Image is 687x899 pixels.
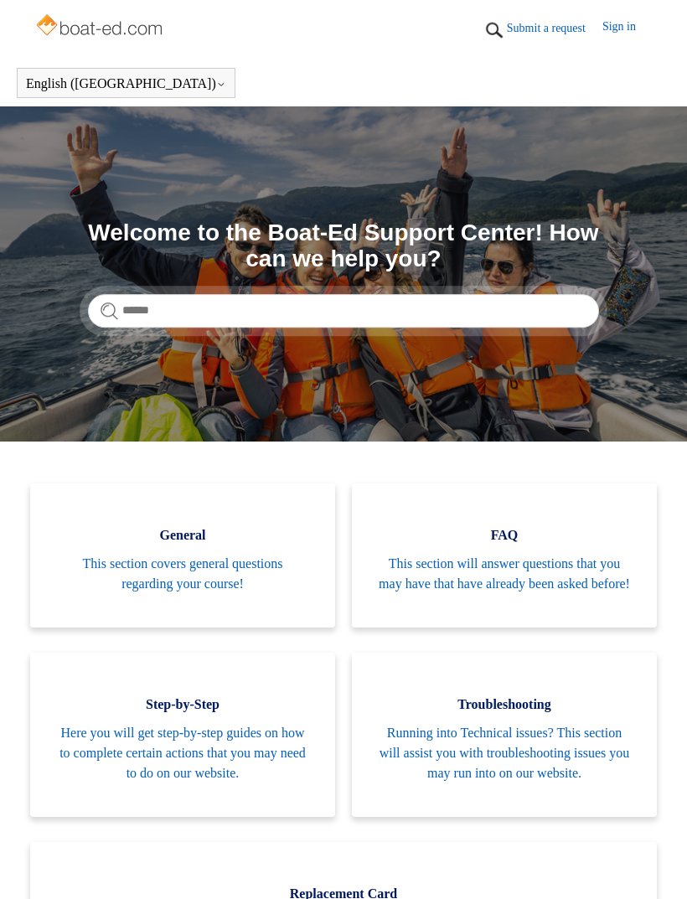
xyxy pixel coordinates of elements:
[507,19,602,37] a: Submit a request
[55,525,310,545] span: General
[377,525,632,545] span: FAQ
[88,220,599,272] h1: Welcome to the Boat-Ed Support Center! How can we help you?
[55,554,310,594] span: This section covers general questions regarding your course!
[352,483,657,628] a: FAQ This section will answer questions that you may have that have already been asked before!
[26,76,226,91] button: English ([GEOGRAPHIC_DATA])
[482,18,507,43] img: 01HZPCYTXV3JW8MJV9VD7EMK0H
[352,653,657,817] a: Troubleshooting Running into Technical issues? This section will assist you with troubleshooting ...
[602,18,653,43] a: Sign in
[377,723,632,783] span: Running into Technical issues? This section will assist you with troubleshooting issues you may r...
[55,695,310,715] span: Step-by-Step
[30,483,335,628] a: General This section covers general questions regarding your course!
[88,294,599,328] input: Search
[34,10,168,44] img: Boat-Ed Help Center home page
[30,653,335,817] a: Step-by-Step Here you will get step-by-step guides on how to complete certain actions that you ma...
[55,723,310,783] span: Here you will get step-by-step guides on how to complete certain actions that you may need to do ...
[377,695,632,715] span: Troubleshooting
[377,554,632,594] span: This section will answer questions that you may have that have already been asked before!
